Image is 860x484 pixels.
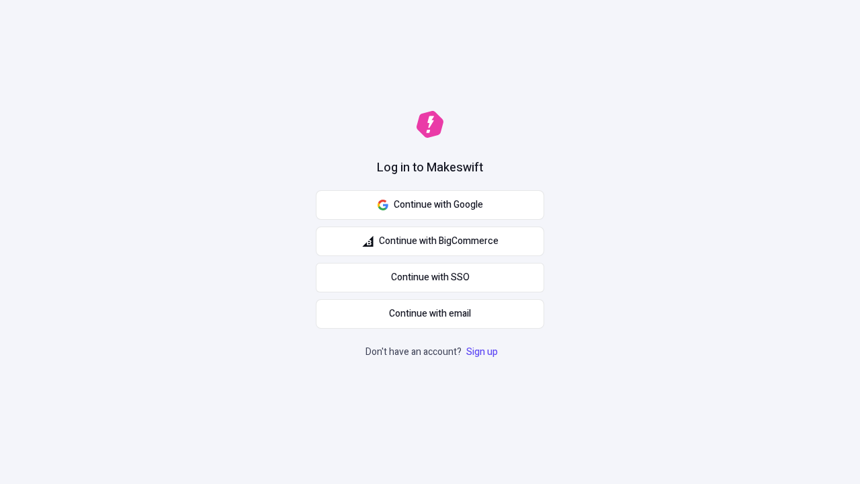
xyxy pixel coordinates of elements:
a: Sign up [464,345,501,359]
span: Continue with Google [394,198,483,212]
button: Continue with email [316,299,544,329]
button: Continue with Google [316,190,544,220]
span: Continue with BigCommerce [379,234,499,249]
a: Continue with SSO [316,263,544,292]
button: Continue with BigCommerce [316,227,544,256]
span: Continue with email [389,307,471,321]
p: Don't have an account? [365,345,501,360]
h1: Log in to Makeswift [377,159,483,177]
